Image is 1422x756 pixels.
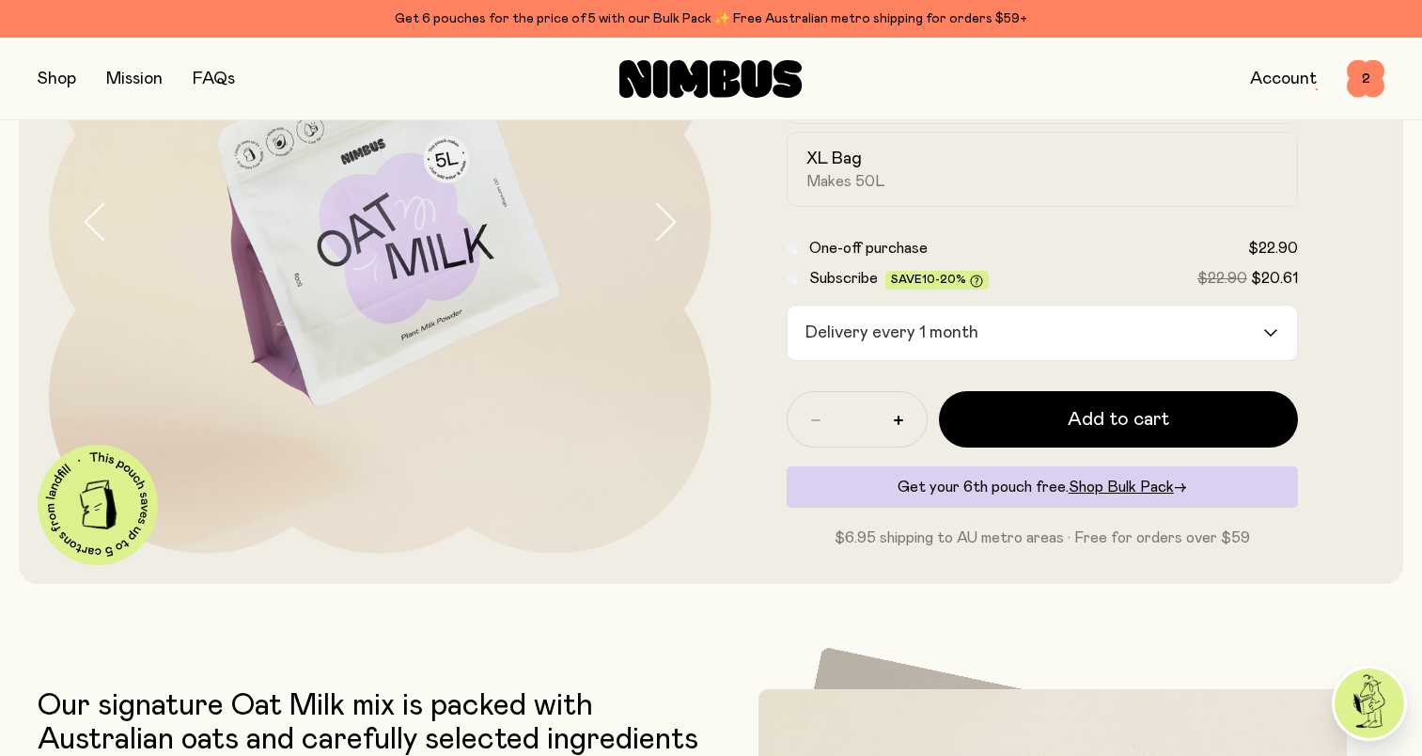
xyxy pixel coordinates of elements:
[1347,60,1384,98] button: 2
[806,172,885,191] span: Makes 50L
[1251,271,1298,286] span: $20.61
[939,391,1299,448] button: Add to cart
[986,306,1262,360] input: Search for option
[1069,480,1174,495] span: Shop Bulk Pack
[801,306,984,360] span: Delivery every 1 month
[38,8,1384,30] div: Get 6 pouches for the price of 5 with our Bulk Pack ✨ Free Australian metro shipping for orders $59+
[891,274,983,288] span: Save
[1248,241,1298,256] span: $22.90
[1069,480,1187,495] a: Shop Bulk Pack→
[787,305,1299,361] div: Search for option
[787,527,1299,549] p: $6.95 shipping to AU metro areas · Free for orders over $59
[106,71,163,87] a: Mission
[1335,669,1404,738] img: agent
[1068,406,1169,433] span: Add to cart
[1197,271,1247,286] span: $22.90
[1250,71,1317,87] a: Account
[922,274,966,285] span: 10-20%
[809,271,878,286] span: Subscribe
[809,241,928,256] span: One-off purchase
[806,148,862,170] h2: XL Bag
[787,466,1299,508] div: Get your 6th pouch free.
[193,71,235,87] a: FAQs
